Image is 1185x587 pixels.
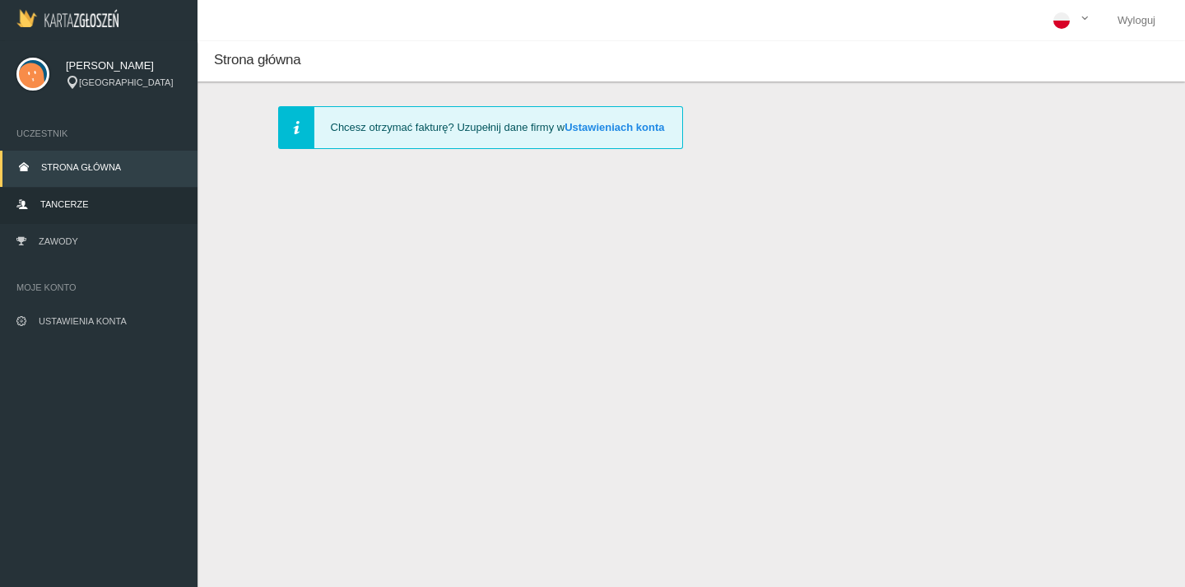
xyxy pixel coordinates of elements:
span: Tancerze [40,199,88,209]
span: Zawody [39,236,78,246]
span: Ustawienia konta [39,316,127,326]
span: Strona główna [214,52,300,68]
a: Ustawieniach konta [565,121,664,133]
span: Moje konto [16,279,181,296]
img: Logo [16,9,118,27]
img: svg [16,58,49,91]
span: Uczestnik [16,125,181,142]
span: [PERSON_NAME] [66,58,181,74]
span: Strona główna [41,162,121,172]
div: Chcesz otrzymać fakturę? Uzupełnij dane firmy w [278,106,684,149]
div: [GEOGRAPHIC_DATA] [66,76,181,90]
